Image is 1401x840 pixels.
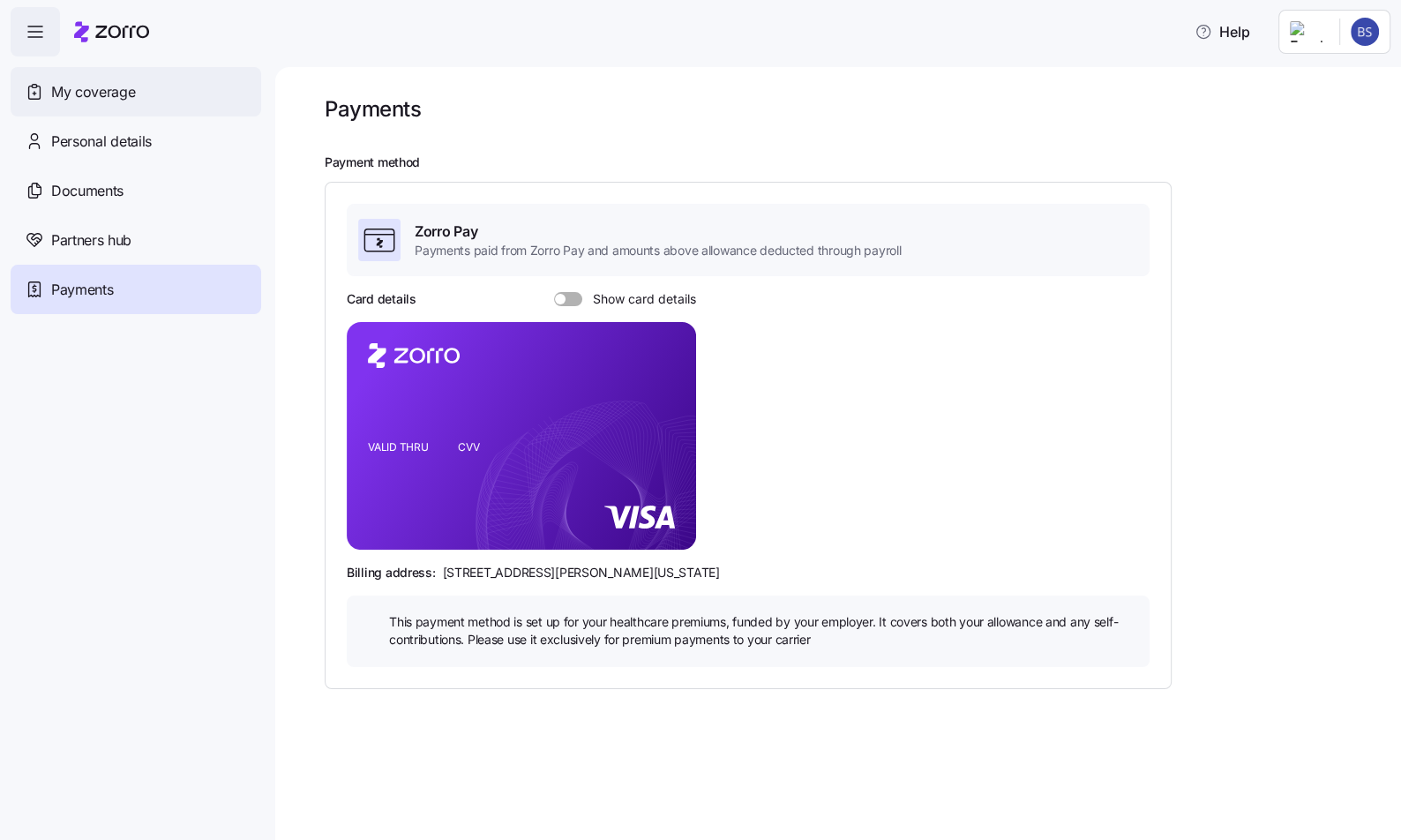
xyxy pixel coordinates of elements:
button: Help [1180,14,1264,49]
tspan: CVV [458,440,480,454]
a: Documents [11,166,261,215]
h1: Payments [325,95,421,123]
span: Show card details [582,292,696,306]
span: Payments [51,279,113,301]
span: [STREET_ADDRESS][PERSON_NAME][US_STATE] [443,564,720,581]
h2: Payment method [325,154,1376,171]
span: Partners hub [51,229,131,251]
a: My coverage [11,67,261,116]
h3: Card details [347,290,416,308]
img: 8f76cc88edc69d24726aa1a4c158f02c [1351,18,1379,46]
img: Employer logo [1290,21,1325,42]
span: Payments paid from Zorro Pay and amounts above allowance deducted through payroll [415,242,901,259]
tspan: VALID THRU [368,440,429,454]
span: Help [1195,21,1250,42]
span: Billing address: [347,564,436,581]
span: This payment method is set up for your healthcare premiums, funded by your employer. It covers bo... [389,613,1135,649]
span: Documents [51,180,124,202]
a: Personal details [11,116,261,166]
span: Zorro Pay [415,221,901,243]
a: Payments [11,265,261,314]
img: icon bulb [361,613,382,634]
a: Partners hub [11,215,261,265]
span: My coverage [51,81,135,103]
span: Personal details [51,131,152,153]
